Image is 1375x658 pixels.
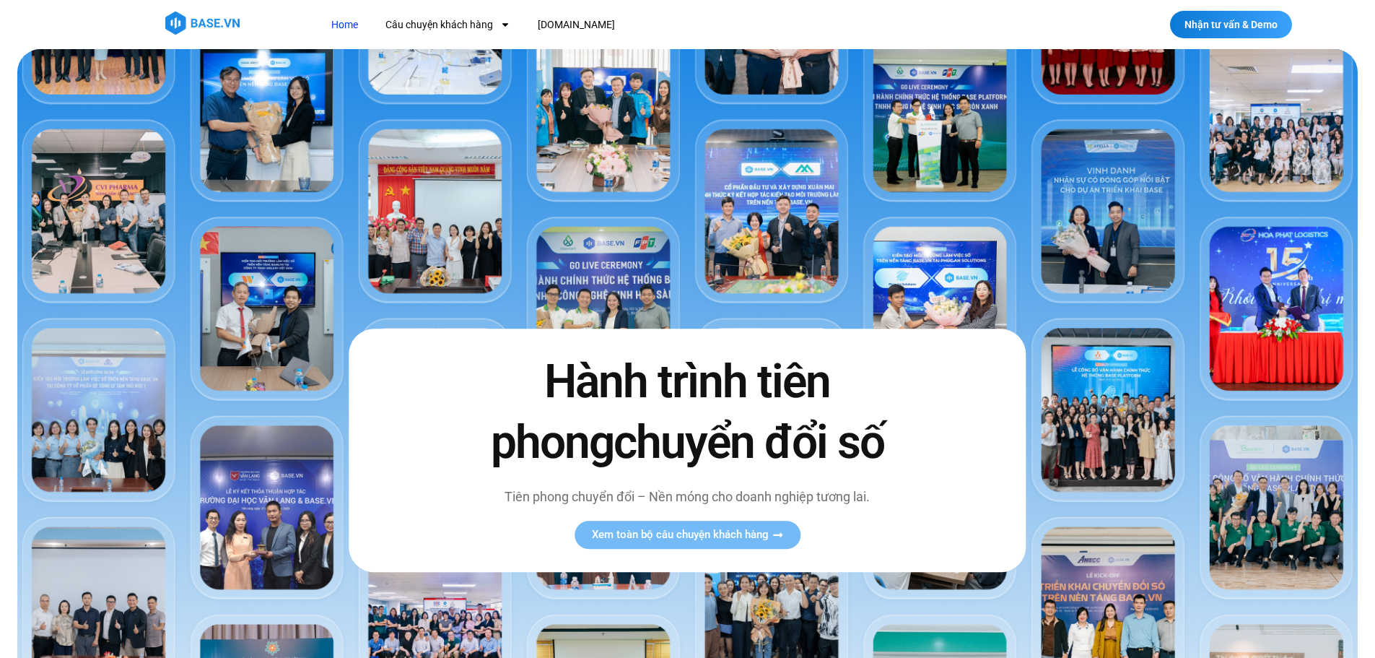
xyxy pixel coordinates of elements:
[1184,20,1278,30] span: Nhận tư vấn & Demo
[527,12,626,38] a: [DOMAIN_NAME]
[614,415,884,469] span: chuyển đổi số
[592,529,769,540] span: Xem toàn bộ câu chuyện khách hàng
[375,12,521,38] a: Câu chuyện khách hàng
[320,12,369,38] a: Home
[1170,11,1292,38] a: Nhận tư vấn & Demo
[460,487,915,506] p: Tiên phong chuyển đổi – Nền móng cho doanh nghiệp tương lai.
[320,12,880,38] nav: Menu
[575,521,800,549] a: Xem toàn bộ câu chuyện khách hàng
[460,352,915,472] h2: Hành trình tiên phong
